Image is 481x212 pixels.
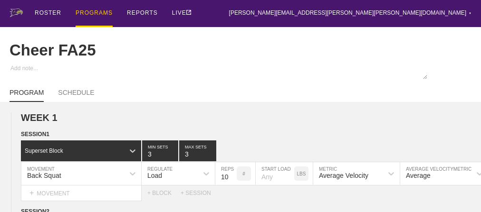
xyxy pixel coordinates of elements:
[29,189,34,197] span: +
[179,140,216,161] input: None
[256,162,294,185] input: Any
[58,89,94,101] a: SCHEDULE
[27,172,61,179] div: Back Squat
[469,10,471,16] div: ▼
[242,171,245,176] p: #
[10,89,44,102] a: PROGRAM
[21,185,142,201] div: MOVEMENT
[21,131,49,138] span: SESSION 1
[406,172,431,179] div: Average
[319,172,368,179] div: Average Velocity
[10,9,23,17] img: logo
[25,147,63,154] div: Superset Block
[433,166,481,212] iframe: Chat Widget
[21,112,58,123] span: WEEK 1
[297,171,306,176] p: LBS
[147,190,181,196] div: + BLOCK
[147,172,162,179] div: Load
[181,190,219,196] div: + SESSION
